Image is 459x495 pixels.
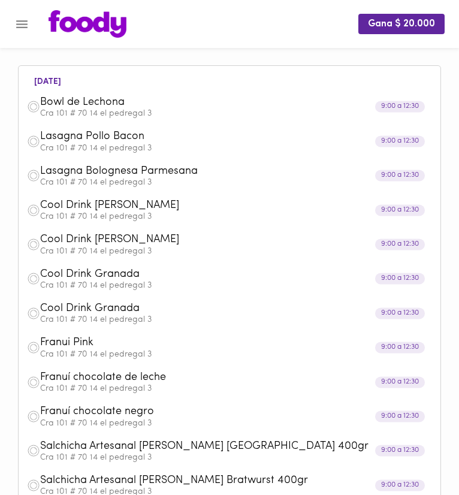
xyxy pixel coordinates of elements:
[375,479,425,491] div: 9:00 a 12:30
[40,130,390,144] span: Lasagna Pollo Bacon
[375,101,425,113] div: 9:00 a 12:30
[40,144,432,153] p: Cra 101 # 70 14 el pedregal 3
[40,385,432,393] p: Cra 101 # 70 14 el pedregal 3
[27,307,40,320] img: dish.png
[40,419,432,428] p: Cra 101 # 70 14 el pedregal 3
[375,170,425,182] div: 9:00 a 12:30
[27,272,40,285] img: dish.png
[27,100,40,113] img: dish.png
[7,10,37,39] button: Menu
[368,19,435,30] span: Gana $ 20.000
[375,239,425,250] div: 9:00 a 12:30
[375,445,425,457] div: 9:00 a 12:30
[40,199,390,213] span: Cool Drink [PERSON_NAME]
[49,10,126,38] img: logo.png
[27,410,40,423] img: dish.png
[40,233,390,247] span: Cool Drink [PERSON_NAME]
[401,437,459,495] iframe: Messagebird Livechat Widget
[375,273,425,285] div: 9:00 a 12:30
[375,342,425,354] div: 9:00 a 12:30
[40,268,390,282] span: Cool Drink Granada
[40,454,432,462] p: Cra 101 # 70 14 el pedregal 3
[27,204,40,217] img: dish.png
[27,444,40,457] img: dish.png
[40,302,390,316] span: Cool Drink Granada
[375,135,425,147] div: 9:00 a 12:30
[40,440,390,454] span: Salchicha Artesanal [PERSON_NAME] [GEOGRAPHIC_DATA] 400gr
[27,341,40,354] img: dish.png
[40,282,432,290] p: Cra 101 # 70 14 el pedregal 3
[40,351,432,359] p: Cra 101 # 70 14 el pedregal 3
[40,213,432,221] p: Cra 101 # 70 14 el pedregal 3
[27,169,40,182] img: dish.png
[375,411,425,422] div: 9:00 a 12:30
[40,336,390,350] span: Franui Pink
[40,405,390,419] span: Franuí chocolate negro
[40,165,390,179] span: Lasagna Bolognesa Parmesana
[40,110,432,118] p: Cra 101 # 70 14 el pedregal 3
[40,179,432,187] p: Cra 101 # 70 14 el pedregal 3
[375,204,425,216] div: 9:00 a 12:30
[40,474,390,488] span: Salchicha Artesanal [PERSON_NAME] Bratwurst 400gr
[25,75,71,86] li: [DATE]
[27,376,40,389] img: dish.png
[375,376,425,388] div: 9:00 a 12:30
[358,14,445,34] button: Gana $ 20.000
[375,307,425,319] div: 9:00 a 12:30
[40,96,390,110] span: Bowl de Lechona
[27,479,40,492] img: dish.png
[40,248,432,256] p: Cra 101 # 70 14 el pedregal 3
[27,238,40,251] img: dish.png
[27,135,40,148] img: dish.png
[40,371,390,385] span: Franuí chocolate de leche
[40,316,432,324] p: Cra 101 # 70 14 el pedregal 3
